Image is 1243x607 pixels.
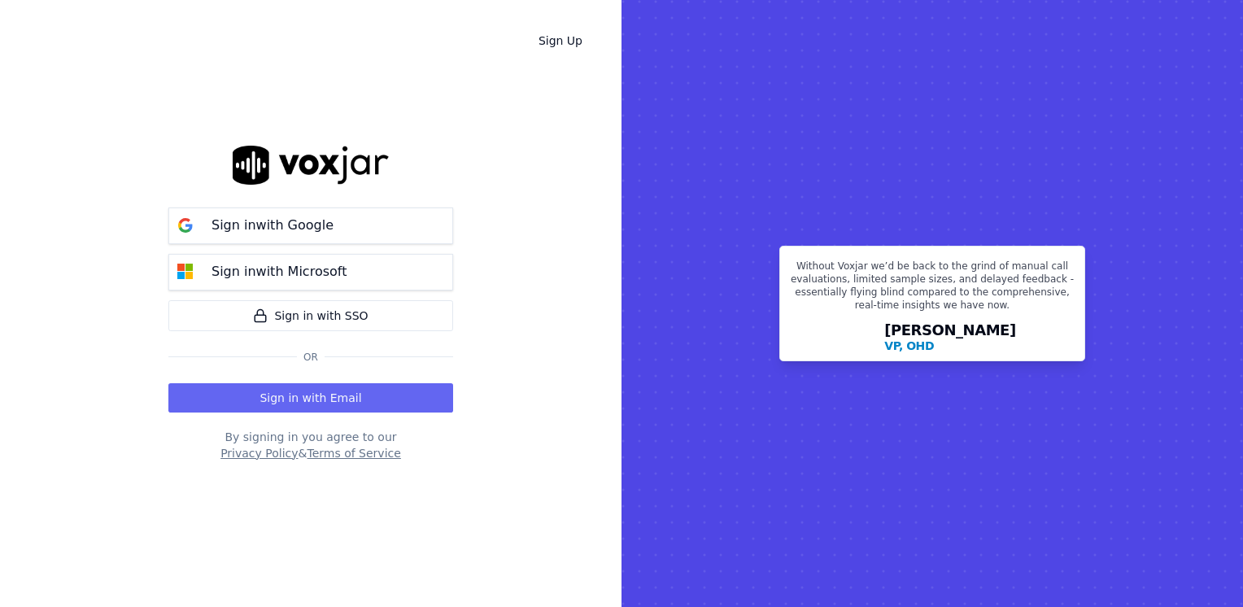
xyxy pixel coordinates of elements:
div: By signing in you agree to our & [168,429,453,461]
img: logo [233,146,389,184]
button: Sign inwith Google [168,207,453,244]
img: google Sign in button [169,209,202,242]
a: Sign in with SSO [168,300,453,331]
p: Sign in with Microsoft [212,262,347,282]
span: Or [297,351,325,364]
p: Without Voxjar we’d be back to the grind of manual call evaluations, limited sample sizes, and de... [790,260,1075,318]
button: Terms of Service [307,445,400,461]
button: Sign in with Email [168,383,453,413]
button: Sign inwith Microsoft [168,254,453,290]
button: Privacy Policy [220,445,298,461]
p: Sign in with Google [212,216,334,235]
img: microsoft Sign in button [169,255,202,288]
a: Sign Up [526,26,595,55]
p: VP, OHD [884,338,934,354]
div: [PERSON_NAME] [884,323,1016,354]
